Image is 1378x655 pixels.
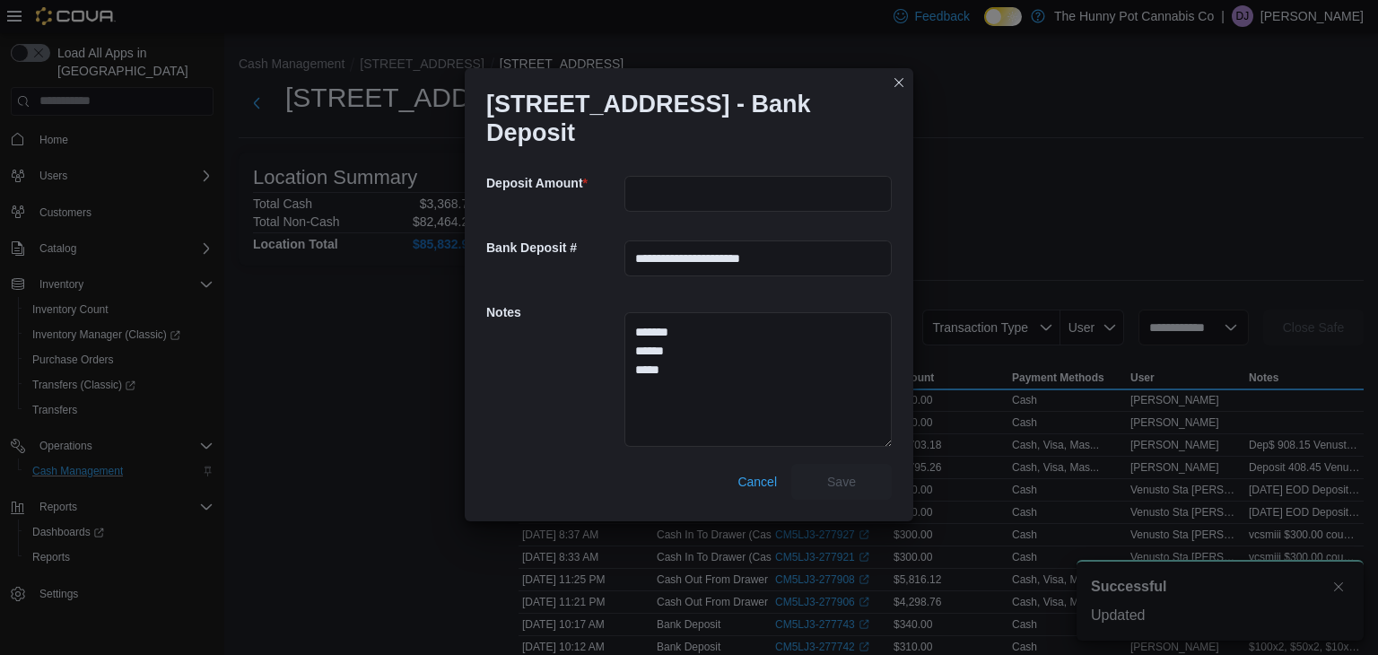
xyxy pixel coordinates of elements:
button: Closes this modal window [888,72,910,93]
button: Save [791,464,892,500]
h5: Bank Deposit # [486,230,621,266]
h5: Notes [486,294,621,330]
h5: Deposit Amount [486,165,621,201]
span: Save [827,473,856,491]
span: Cancel [737,473,777,491]
h1: [STREET_ADDRESS] - Bank Deposit [486,90,877,147]
button: Cancel [730,464,784,500]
